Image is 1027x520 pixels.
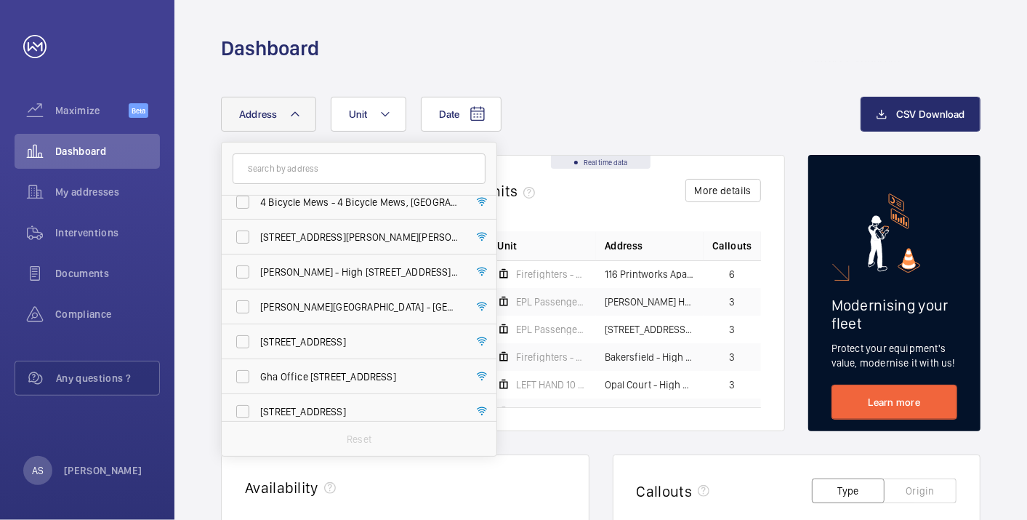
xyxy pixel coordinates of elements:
span: Callouts [712,239,752,253]
p: Reset [347,432,371,447]
span: Firefighters - EPL Passenger Lift No 2 [516,352,587,362]
span: Interventions [55,225,160,240]
input: Search by address [233,153,486,184]
span: Compliance [55,307,160,321]
h2: Availability [245,479,318,497]
p: AS [32,463,44,478]
button: Date [421,97,502,132]
h2: Modernising your fleet [831,296,957,332]
button: Address [221,97,316,132]
span: Address [239,108,278,120]
span: Documents [55,266,160,281]
span: Maximize [55,103,129,118]
span: 3 [729,324,735,335]
span: [STREET_ADDRESS][PERSON_NAME][PERSON_NAME] [605,324,695,335]
h1: Dashboard [221,35,319,62]
span: 3 [729,380,735,390]
span: My addresses [55,185,160,199]
span: 3 [729,352,735,362]
span: [PERSON_NAME] - High [STREET_ADDRESS][PERSON_NAME] [260,265,460,279]
span: [STREET_ADDRESS] [260,404,460,419]
span: 4 Bicycle Mews - 4 Bicycle Mews, [GEOGRAPHIC_DATA] 6FF [260,195,460,209]
span: Unit [497,239,517,253]
button: More details [685,179,761,202]
span: [PERSON_NAME] House - High Risk Building - [PERSON_NAME][GEOGRAPHIC_DATA] [605,297,695,307]
div: Real time data [551,156,651,169]
span: Date [439,108,460,120]
img: marketing-card.svg [868,193,921,273]
span: [STREET_ADDRESS][PERSON_NAME][PERSON_NAME] [260,230,460,244]
span: 3 [729,297,735,307]
h2: Callouts [637,482,693,500]
button: Origin [884,479,956,503]
p: Protect your equipment's value, modernise it with us! [831,341,957,370]
button: CSV Download [861,97,980,132]
span: EPL Passenger Lift No 1 [516,297,587,307]
span: Any questions ? [56,371,159,385]
button: Unit [331,97,406,132]
p: [PERSON_NAME] [64,463,142,478]
span: Unit [349,108,368,120]
span: units [483,182,541,200]
span: Opal Court - High Risk Building - Opal Court [605,380,695,390]
span: [PERSON_NAME][GEOGRAPHIC_DATA] - [GEOGRAPHIC_DATA] [260,300,460,314]
span: LEFT HAND 10 Floors Machine Roomless [516,380,587,390]
span: Dashboard [55,144,160,159]
span: Bakersfield - High Risk Building - [GEOGRAPHIC_DATA] [605,352,695,362]
span: CSV Download [896,108,965,120]
span: 116 Printworks Apartments Flats 1-65 - High Risk Building - 116 Printworks Apartments Flats 1-65 [605,269,695,279]
span: Address [605,239,643,253]
span: EPL Passenger Lift 19b [516,324,587,335]
button: Type [812,479,885,503]
span: 6 [729,269,735,279]
span: Firefighters - EPL Flats 1-65 No 1 [516,269,587,279]
span: Gha Office [STREET_ADDRESS] [260,369,460,384]
span: [STREET_ADDRESS] [260,335,460,349]
span: Beta [129,103,148,118]
a: Learn more [831,385,957,420]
